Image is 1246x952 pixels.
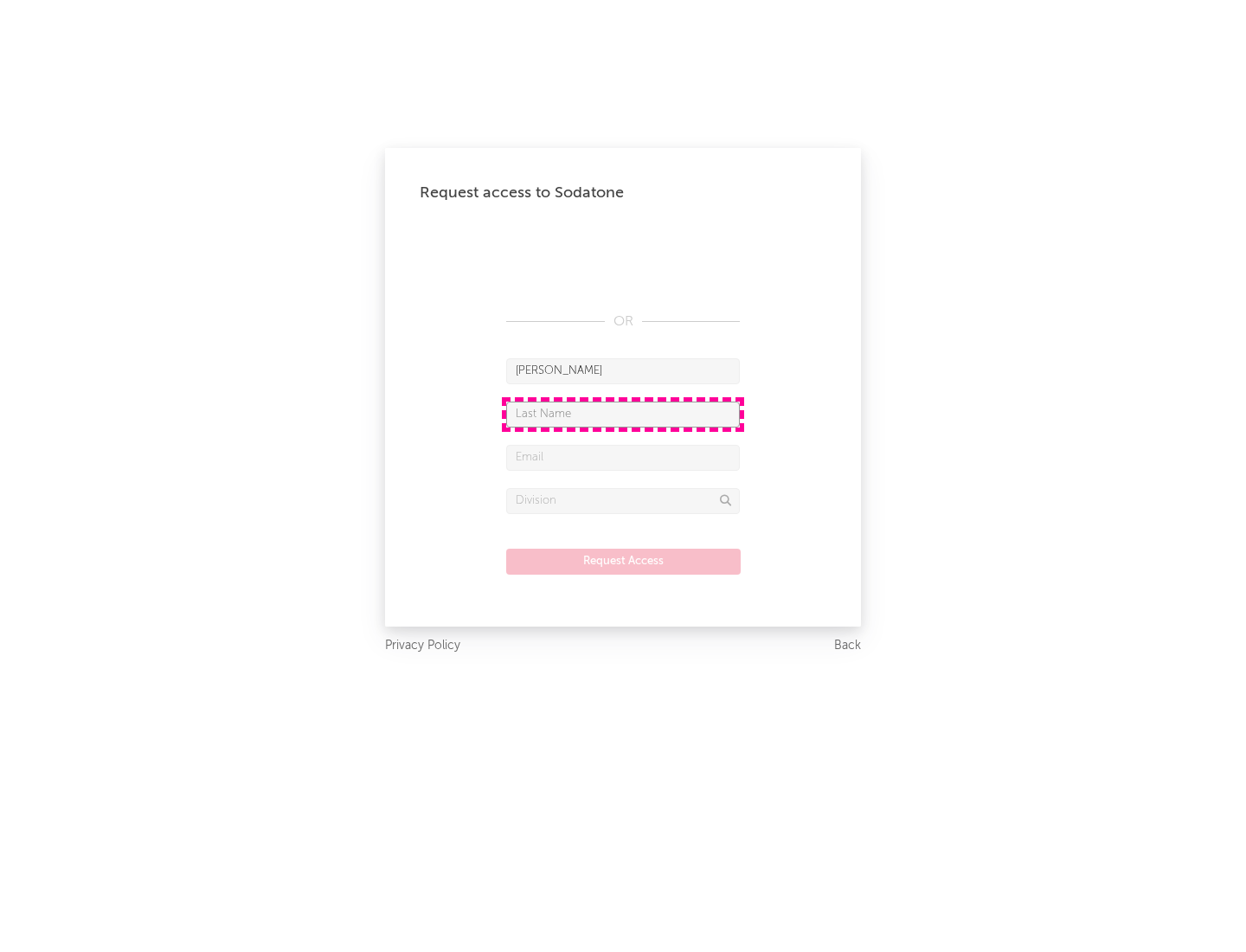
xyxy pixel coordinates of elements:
button: Request Access [506,549,741,575]
input: Email [506,445,740,471]
a: Privacy Policy [385,635,460,657]
input: Last Name [506,402,740,428]
div: OR [506,312,740,332]
input: Division [506,488,740,514]
div: Request access to Sodatone [420,183,826,203]
input: First Name [506,358,740,384]
a: Back [834,635,861,657]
